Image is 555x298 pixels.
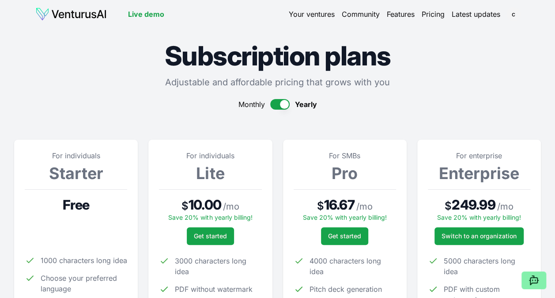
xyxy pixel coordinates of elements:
span: c [506,7,521,21]
h3: Lite [159,164,261,182]
span: PDF without watermark [175,284,253,294]
p: For enterprise [428,150,530,161]
span: Get started [194,232,227,241]
button: Get started [321,227,368,245]
span: $ [181,199,189,213]
span: Get started [328,232,361,241]
a: Features [387,9,415,19]
p: For SMBs [294,150,396,161]
span: Save 20% with yearly billing! [168,214,252,221]
img: logo [35,7,107,21]
span: 10.00 [189,197,221,213]
span: / mo [223,200,239,213]
span: Pitch deck generation [310,284,382,294]
p: For individuals [159,150,261,161]
span: Save 20% with yearly billing! [437,214,521,221]
span: 249.99 [452,197,495,213]
span: $ [445,199,452,213]
h3: Starter [25,164,127,182]
span: 5000 characters long idea [444,256,530,277]
span: 1000 characters long idea [41,255,127,266]
span: / mo [356,200,373,213]
span: $ [317,199,324,213]
span: Free [63,197,90,213]
span: Choose your preferred language [41,273,127,294]
button: Get started [187,227,234,245]
span: 3000 characters long idea [175,256,261,277]
span: Yearly [295,99,317,110]
a: Switch to an organization [434,227,524,245]
span: / mo [497,200,513,213]
button: c [507,8,520,20]
span: 4000 characters long idea [310,256,396,277]
h1: Subscription plans [14,42,541,69]
p: For individuals [25,150,127,161]
a: Live demo [128,9,164,19]
span: 16.67 [324,197,355,213]
a: Pricing [422,9,445,19]
a: Your ventures [289,9,335,19]
a: Community [342,9,380,19]
h3: Pro [294,164,396,182]
p: Adjustable and affordable pricing that grows with you [14,76,541,88]
span: Save 20% with yearly billing! [303,214,387,221]
a: Latest updates [452,9,500,19]
span: Monthly [238,99,265,110]
h3: Enterprise [428,164,530,182]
